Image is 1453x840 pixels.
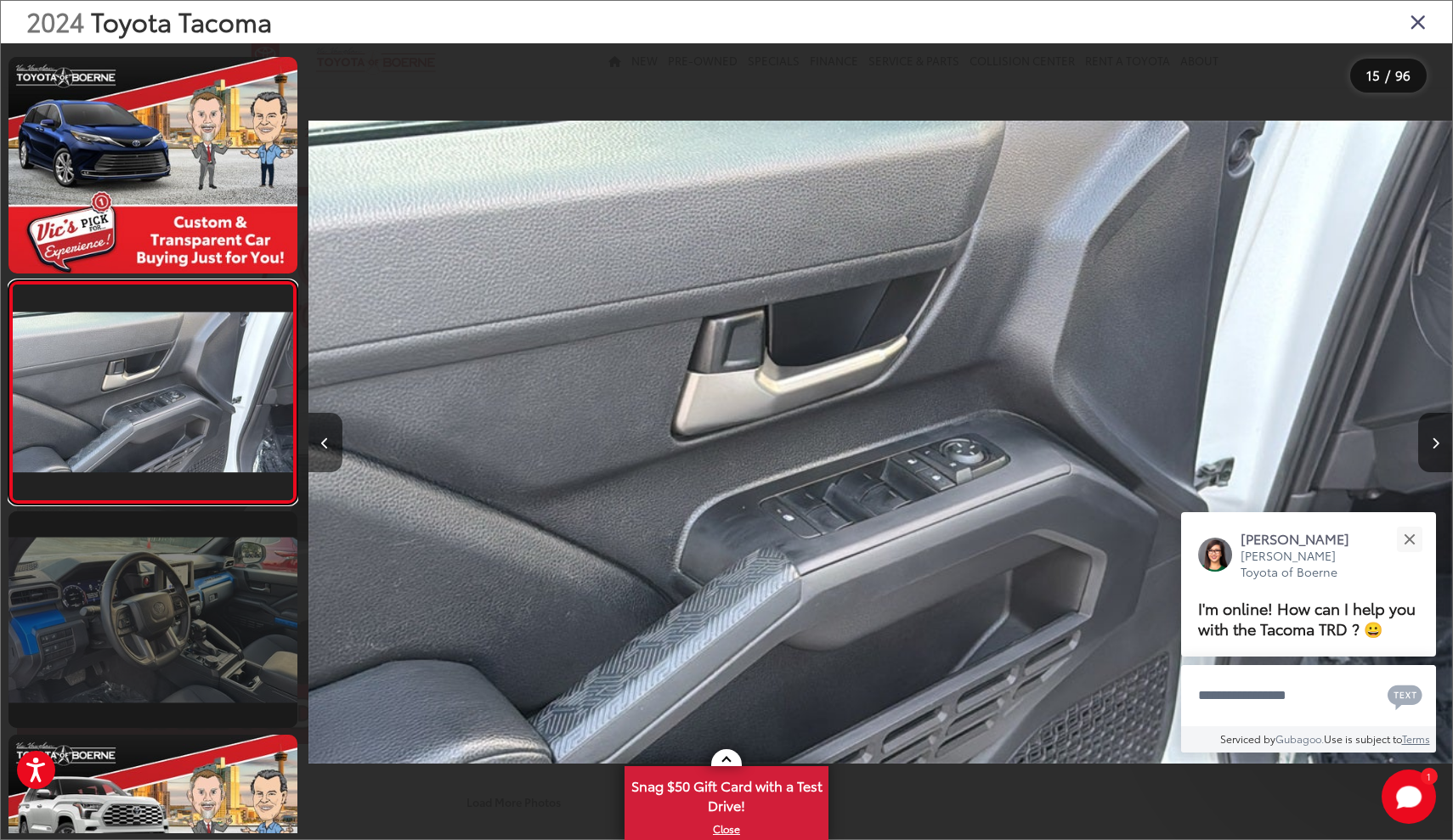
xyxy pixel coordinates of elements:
img: 2024 Toyota Tacoma TRD Off-Road [10,312,296,472]
span: / [1383,70,1392,82]
a: Terms [1402,731,1430,746]
a: Gubagoo. [1275,731,1324,746]
p: [PERSON_NAME] Toyota of Boerne [1241,548,1366,581]
img: 2024 Toyota Tacoma TRD Off-Road [308,64,1451,820]
span: 1 [1427,772,1431,780]
svg: Start Chat [1382,770,1436,824]
button: Chat with SMS [1382,676,1428,714]
div: Close[PERSON_NAME][PERSON_NAME] Toyota of BoerneI'm online! How can I help you with the Tacoma TR... [1181,512,1436,753]
button: Previous image [308,413,342,472]
span: Use is subject to [1324,731,1402,746]
span: 2024 [26,3,84,39]
span: Snag $50 Gift Card with a Test Drive! [626,768,827,820]
button: Toggle Chat Window [1382,770,1436,824]
i: Close gallery [1410,10,1427,32]
span: 15 [1366,65,1380,84]
span: 96 [1395,65,1411,84]
button: Close [1391,521,1428,557]
div: 2024 Toyota Tacoma TRD Off-Road 14 [308,64,1451,820]
button: Next image [1418,413,1452,472]
span: Serviced by [1220,731,1275,746]
textarea: Type your message [1181,665,1436,726]
span: I'm online! How can I help you with the Tacoma TRD ? 😀 [1198,596,1416,640]
img: 2024 Toyota Tacoma TRD Off-Road [6,54,300,275]
span: Toyota Tacoma [91,3,272,39]
p: [PERSON_NAME] [1241,529,1366,548]
svg: Text [1388,683,1422,710]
